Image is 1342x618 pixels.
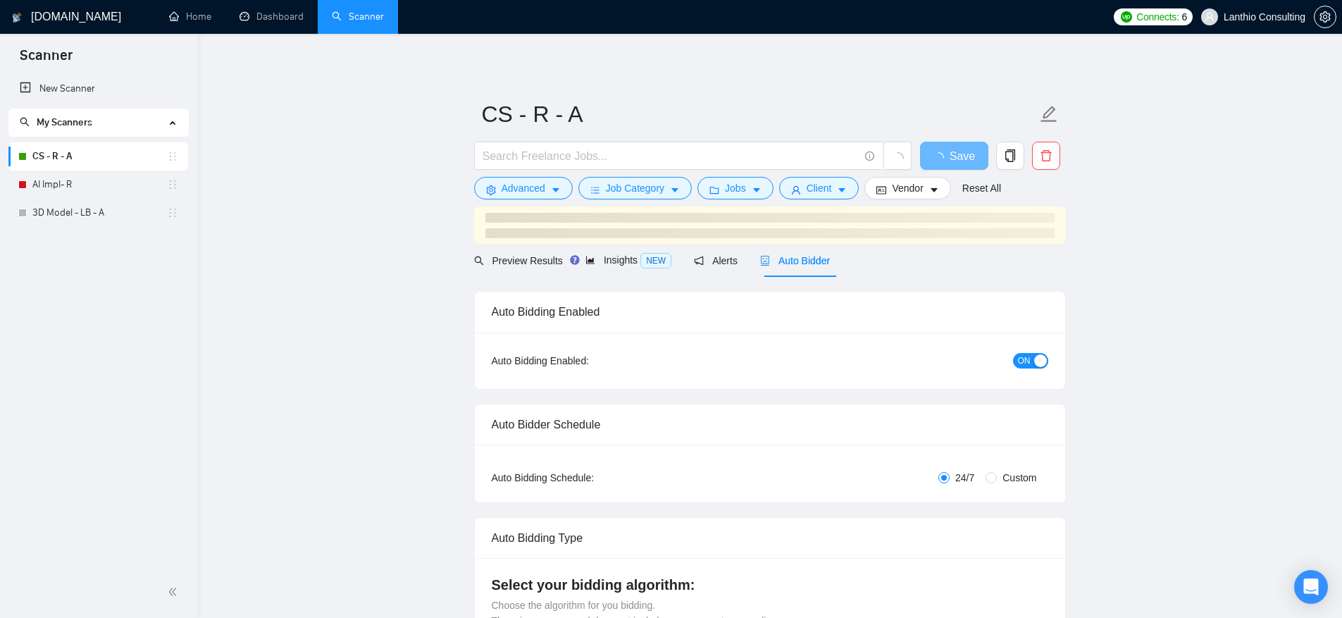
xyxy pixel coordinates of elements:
[12,6,22,29] img: logo
[962,180,1001,196] a: Reset All
[892,180,923,196] span: Vendor
[32,142,167,171] a: CS - R - A
[569,254,581,266] div: Tooltip anchor
[1033,149,1060,162] span: delete
[8,199,188,227] li: 3D Model - LB - A
[1018,353,1031,369] span: ON
[865,152,874,161] span: info-circle
[167,179,178,190] span: holder
[8,171,188,199] li: AI Impl- R
[791,185,801,195] span: user
[694,256,704,266] span: notification
[492,470,677,486] div: Auto Bidding Schedule:
[167,151,178,162] span: holder
[8,45,84,75] span: Scanner
[891,152,904,165] span: loading
[486,185,496,195] span: setting
[1314,11,1336,23] a: setting
[1314,6,1336,28] button: setting
[1040,105,1058,123] span: edit
[1032,142,1060,170] button: delete
[474,177,573,199] button: settingAdvancedcaret-down
[950,147,975,165] span: Save
[169,11,211,23] a: homeHome
[37,116,92,128] span: My Scanners
[20,75,177,103] a: New Scanner
[585,255,595,265] span: area-chart
[876,185,886,195] span: idcard
[606,180,664,196] span: Job Category
[997,470,1042,486] span: Custom
[492,404,1048,445] div: Auto Bidder Schedule
[590,185,600,195] span: bars
[578,177,692,199] button: barsJob Categorycaret-down
[492,575,1048,595] h4: Select your bidding algorithm:
[1182,9,1188,25] span: 6
[585,254,671,266] span: Insights
[332,11,384,23] a: searchScanner
[482,97,1037,132] input: Scanner name...
[8,75,188,103] li: New Scanner
[168,585,182,599] span: double-left
[920,142,988,170] button: Save
[474,256,484,266] span: search
[492,292,1048,332] div: Auto Bidding Enabled
[1136,9,1179,25] span: Connects:
[1294,570,1328,604] div: Open Intercom Messenger
[1315,11,1336,23] span: setting
[8,142,188,171] li: CS - R - A
[694,255,738,266] span: Alerts
[20,116,92,128] span: My Scanners
[950,470,980,486] span: 24/7
[807,180,832,196] span: Client
[864,177,950,199] button: idcardVendorcaret-down
[640,253,671,268] span: NEW
[929,185,939,195] span: caret-down
[670,185,680,195] span: caret-down
[996,142,1024,170] button: copy
[760,256,770,266] span: robot
[1205,12,1214,22] span: user
[167,207,178,218] span: holder
[933,152,950,163] span: loading
[779,177,859,199] button: userClientcaret-down
[32,171,167,199] a: AI Impl- R
[474,255,563,266] span: Preview Results
[1121,11,1132,23] img: upwork-logo.png
[502,180,545,196] span: Advanced
[752,185,762,195] span: caret-down
[240,11,304,23] a: dashboardDashboard
[697,177,773,199] button: folderJobscaret-down
[492,518,1048,558] div: Auto Bidding Type
[709,185,719,195] span: folder
[483,147,859,165] input: Search Freelance Jobs...
[760,255,830,266] span: Auto Bidder
[551,185,561,195] span: caret-down
[997,149,1024,162] span: copy
[725,180,746,196] span: Jobs
[32,199,167,227] a: 3D Model - LB - A
[492,353,677,369] div: Auto Bidding Enabled:
[20,117,30,127] span: search
[837,185,847,195] span: caret-down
